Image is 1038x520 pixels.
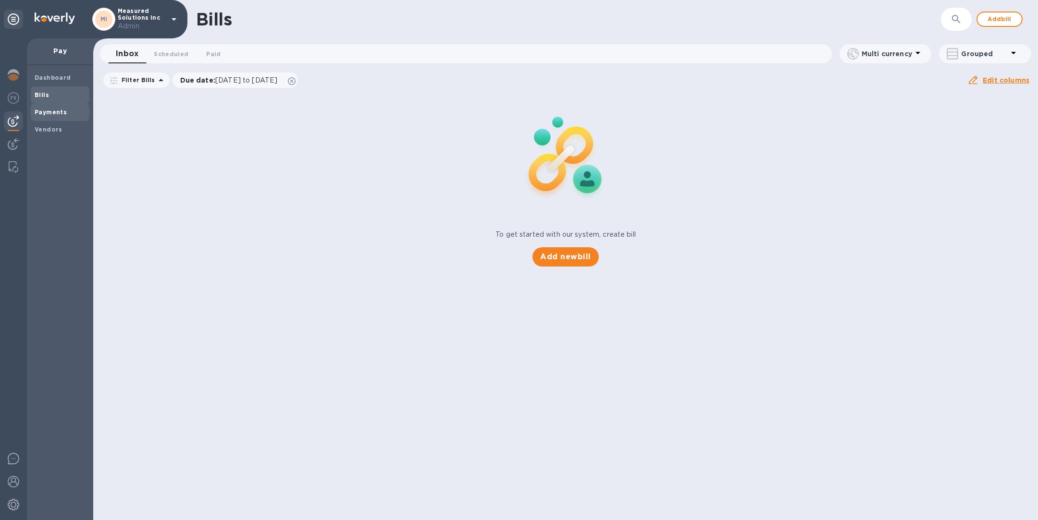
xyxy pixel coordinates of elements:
[35,46,86,56] p: Pay
[173,73,298,88] div: Due date:[DATE] to [DATE]
[35,12,75,24] img: Logo
[985,13,1014,25] span: Add bill
[8,92,19,104] img: Foreign exchange
[862,49,912,59] p: Multi currency
[118,8,166,31] p: Measured Solutions Inc
[961,49,1008,59] p: Grouped
[116,47,138,60] span: Inbox
[976,12,1023,27] button: Addbill
[206,49,221,59] span: Paid
[532,247,598,266] button: Add newbill
[983,76,1029,84] u: Edit columns
[35,74,71,81] b: Dashboard
[118,21,166,31] p: Admin
[196,9,232,29] h1: Bills
[100,15,108,23] b: MI
[180,75,283,85] p: Due date :
[35,91,49,98] b: Bills
[4,10,23,29] div: Unpin categories
[540,251,591,263] span: Add new bill
[35,126,62,133] b: Vendors
[215,76,277,84] span: [DATE] to [DATE]
[154,49,188,59] span: Scheduled
[35,109,67,116] b: Payments
[495,230,636,240] p: To get started with our system, create bill
[118,76,155,84] p: Filter Bills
